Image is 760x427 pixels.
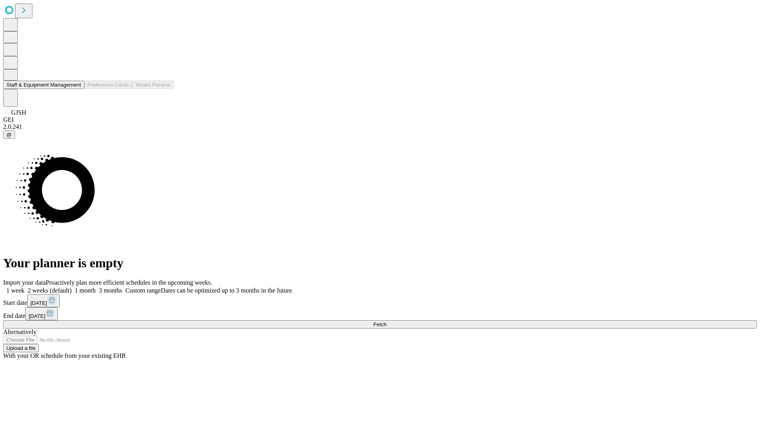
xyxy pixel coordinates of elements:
button: Upload a file [3,344,39,352]
span: [DATE] [28,313,45,319]
button: [DATE] [25,307,58,320]
span: 1 month [75,287,96,294]
div: GEI [3,116,757,123]
div: Start date [3,294,757,307]
button: @ [3,130,15,139]
span: [DATE] [30,300,47,306]
div: 2.0.241 [3,123,757,130]
button: Tenant Params [132,81,174,89]
span: Dates can be optimized up to 3 months in the future. [161,287,293,294]
span: GJSH [11,109,26,116]
span: 2 weeks (default) [28,287,72,294]
span: @ [6,132,12,138]
button: [DATE] [27,294,60,307]
span: 3 months [99,287,122,294]
span: 1 week [6,287,25,294]
span: Import your data [3,279,46,286]
span: Custom range [125,287,161,294]
span: With your OR schedule from your existing EHR [3,352,126,359]
button: Preference Cards [84,81,132,89]
button: Staff & Equipment Management [3,81,84,89]
span: Alternatively [3,329,36,335]
span: Fetch [373,321,386,327]
h1: Your planner is empty [3,256,757,270]
button: Fetch [3,320,757,329]
div: End date [3,307,757,320]
span: Proactively plan more efficient schedules in the upcoming weeks. [46,279,212,286]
